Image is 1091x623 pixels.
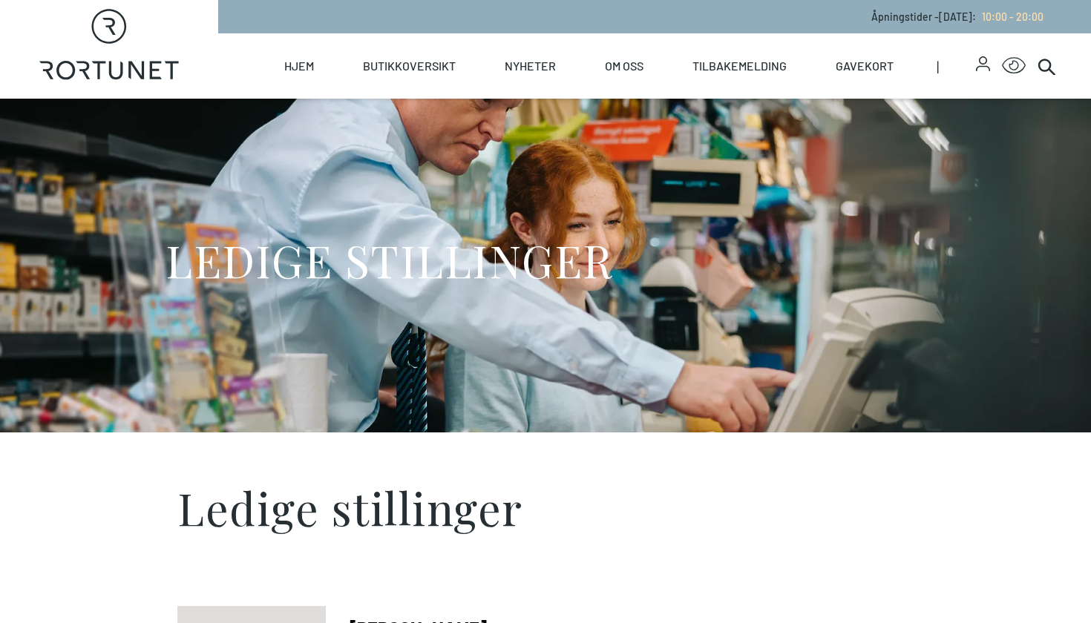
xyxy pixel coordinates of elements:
[982,10,1044,23] span: 10:00 - 20:00
[871,9,1044,24] p: Åpningstider - [DATE] :
[284,33,314,99] a: Hjem
[605,33,643,99] a: Om oss
[937,33,976,99] span: |
[976,10,1044,23] a: 10:00 - 20:00
[836,33,894,99] a: Gavekort
[363,33,456,99] a: Butikkoversikt
[505,33,556,99] a: Nyheter
[166,232,613,288] h1: LEDIGE STILLINGER
[177,474,914,541] h1: Ledige stillinger
[1002,54,1026,78] button: Open Accessibility Menu
[692,33,787,99] a: Tilbakemelding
